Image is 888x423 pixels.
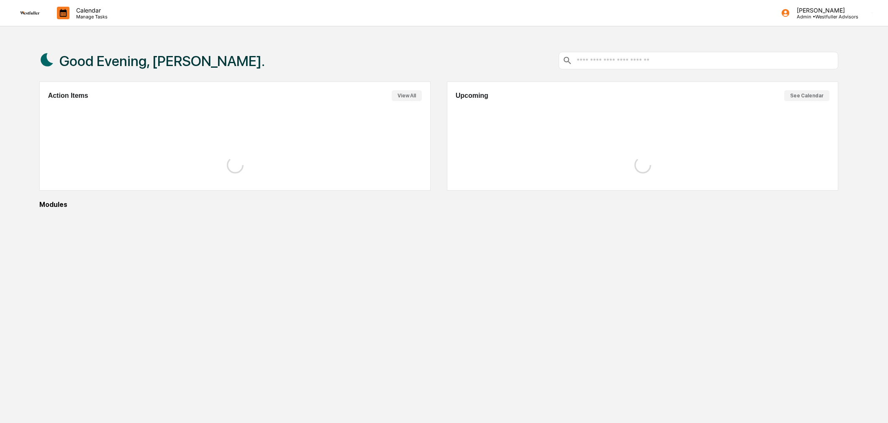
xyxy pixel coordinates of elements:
div: Modules [39,201,839,209]
img: logo [20,11,40,15]
button: View All [392,90,422,101]
p: Admin • Westfuller Advisors [790,14,858,20]
p: Calendar [69,7,112,14]
p: Manage Tasks [69,14,112,20]
button: See Calendar [784,90,829,101]
h2: Upcoming [456,92,488,99]
h2: Action Items [48,92,88,99]
h1: Good Evening, [PERSON_NAME]. [59,53,265,69]
p: [PERSON_NAME] [790,7,858,14]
